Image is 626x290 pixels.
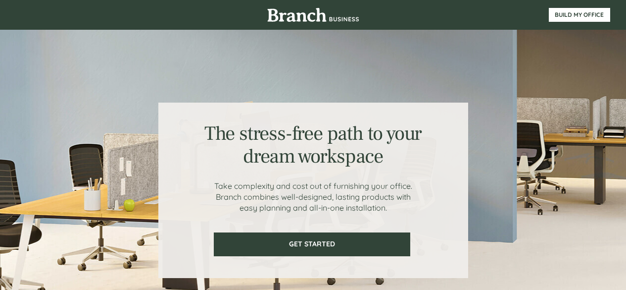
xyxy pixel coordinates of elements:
span: The stress-free path to your dream workspace [204,121,422,169]
span: BUILD MY OFFICE [549,11,610,18]
span: Take complexity and cost out of furnishing your office. Branch combines well-designed, lasting pr... [214,181,412,213]
a: GET STARTED [214,232,410,256]
a: BUILD MY OFFICE [549,8,610,22]
span: GET STARTED [215,240,409,248]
